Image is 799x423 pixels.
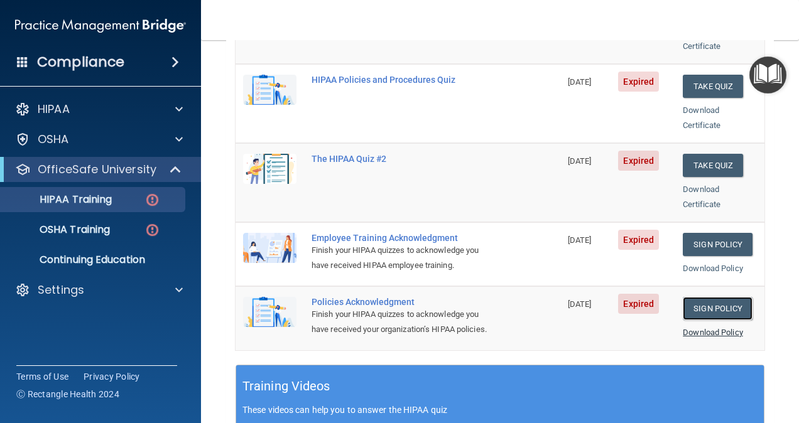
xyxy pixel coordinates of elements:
p: OfficeSafe University [38,162,156,177]
span: [DATE] [568,299,592,309]
div: Employee Training Acknowledgment [312,233,497,243]
div: Policies Acknowledgment [312,297,497,307]
a: OfficeSafe University [15,162,182,177]
img: danger-circle.6113f641.png [144,222,160,238]
p: OSHA [38,132,69,147]
a: OSHA [15,132,183,147]
span: Ⓒ Rectangle Health 2024 [16,388,119,400]
div: Finish your HIPAA quizzes to acknowledge you have received HIPAA employee training. [312,243,497,273]
img: PMB logo [15,13,186,38]
button: Take Quiz [683,75,743,98]
p: OSHA Training [8,223,110,236]
a: Download Policy [683,328,743,337]
button: Open Resource Center [749,56,786,94]
a: Settings [15,282,183,297]
button: Take Quiz [683,154,743,177]
h5: Training Videos [242,375,330,397]
p: Continuing Education [8,254,180,266]
div: Finish your HIPAA quizzes to acknowledge you have received your organization’s HIPAA policies. [312,307,497,337]
div: HIPAA Policies and Procedures Quiz [312,75,497,85]
a: Sign Policy [683,233,753,256]
span: [DATE] [568,77,592,87]
p: These videos can help you to answer the HIPAA quiz [242,405,758,415]
span: [DATE] [568,235,592,245]
div: The HIPAA Quiz #2 [312,154,497,164]
img: danger-circle.6113f641.png [144,192,160,208]
span: Expired [618,294,659,314]
p: Settings [38,282,84,297]
a: HIPAA [15,102,183,117]
a: Download Policy [683,264,743,273]
a: Download Certificate [683,105,720,130]
p: HIPAA Training [8,193,112,206]
span: Expired [618,230,659,250]
span: [DATE] [568,156,592,166]
h4: Compliance [37,53,124,71]
a: Download Certificate [683,185,720,209]
a: Privacy Policy [84,370,140,383]
span: Expired [618,151,659,171]
span: Expired [618,72,659,92]
a: Sign Policy [683,297,753,320]
a: Terms of Use [16,370,68,383]
p: HIPAA [38,102,70,117]
a: Download Certificate [683,26,720,51]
